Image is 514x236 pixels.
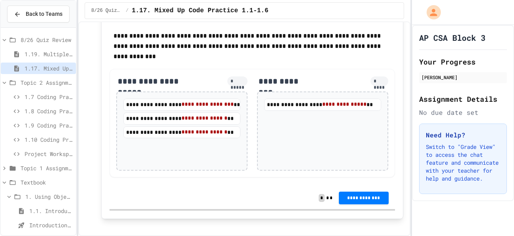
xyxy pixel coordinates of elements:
[419,32,486,43] h1: AP CSA Block 3
[25,135,73,144] span: 1.10 Coding Practice
[29,221,73,229] span: Introduction to Algorithms, Programming, and Compilers
[126,8,128,14] span: /
[26,10,62,18] span: Back to Teams
[426,143,500,183] p: Switch to "Grade View" to access the chat feature and communicate with your teacher for help and ...
[21,178,73,187] span: Textbook
[21,78,73,87] span: Topic 2 Assignments
[21,36,73,44] span: 8/26 Quiz Review
[419,56,507,67] h2: Your Progress
[25,150,73,158] span: Project Workspace
[25,107,73,115] span: 1.8 Coding Practice
[132,6,268,15] span: 1.17. Mixed Up Code Practice 1.1-1.6
[7,6,70,23] button: Back to Teams
[21,164,73,172] span: Topic 1 Assignments
[25,50,73,58] span: 1.19. Multiple Choice Exercises for Unit 1a (1.1-1.6)
[426,130,500,140] h3: Need Help?
[419,108,507,117] div: No due date set
[29,207,73,215] span: 1.1. Introduction to Algorithms, Programming, and Compilers
[25,192,73,201] span: 1. Using Objects and Methods
[25,93,73,101] span: 1.7 Coding Practice
[91,8,123,14] span: 8/26 Quiz Review
[418,3,443,21] div: My Account
[25,64,73,72] span: 1.17. Mixed Up Code Practice 1.1-1.6
[419,93,507,105] h2: Assignment Details
[421,74,505,81] div: [PERSON_NAME]
[25,121,73,129] span: 1.9 Coding Practice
